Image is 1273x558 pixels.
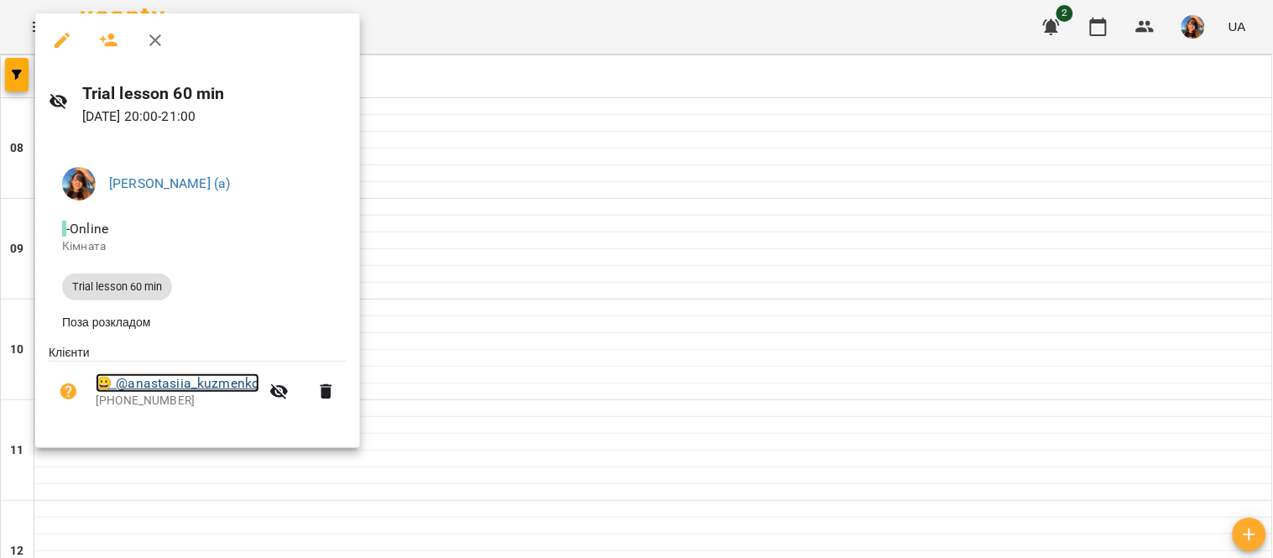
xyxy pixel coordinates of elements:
[96,393,259,409] p: [PHONE_NUMBER]
[62,221,112,237] span: - Online
[49,372,89,412] button: Візит ще не сплачено. Додати оплату?
[49,307,347,337] li: Поза розкладом
[109,175,231,191] a: [PERSON_NAME] (а)
[49,344,347,428] ul: Клієнти
[62,167,96,201] img: a3cfe7ef423bcf5e9dc77126c78d7dbf.jpg
[82,81,347,107] h6: Trial lesson 60 min
[96,373,259,394] a: 😀 @anastasiia_kuzmenko
[62,279,172,295] span: Trial lesson 60 min
[62,238,333,255] p: Кімната
[82,107,347,127] p: [DATE] 20:00 - 21:00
